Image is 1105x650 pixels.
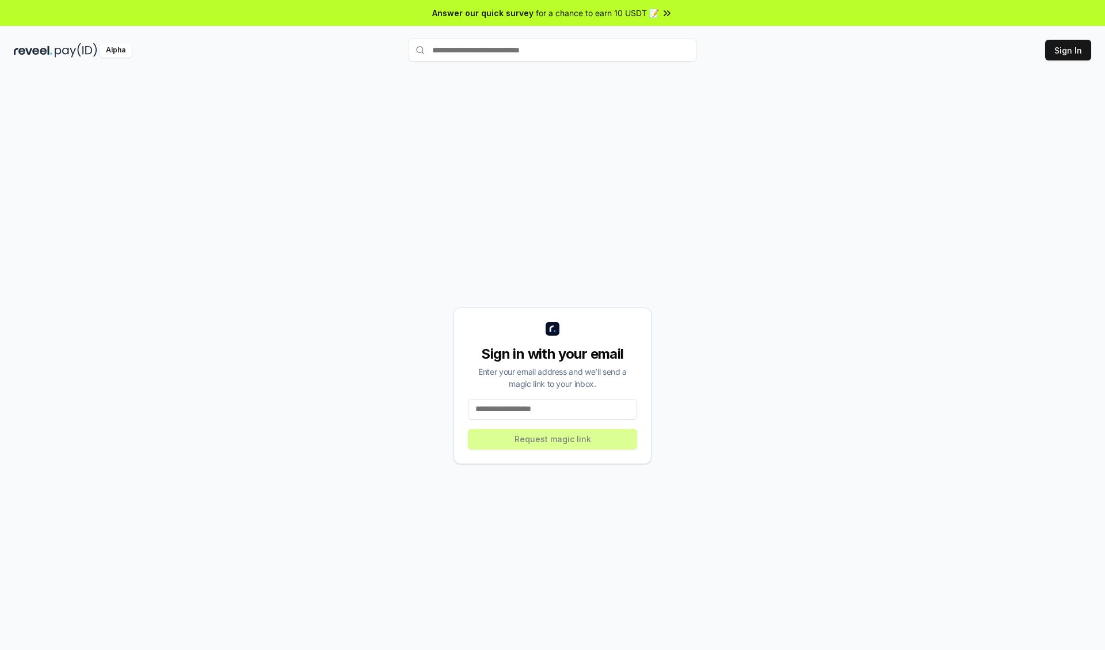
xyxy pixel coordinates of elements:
img: reveel_dark [14,43,52,58]
img: pay_id [55,43,97,58]
button: Sign In [1045,40,1091,60]
div: Sign in with your email [468,345,637,363]
span: Answer our quick survey [432,7,534,19]
span: for a chance to earn 10 USDT 📝 [536,7,659,19]
div: Enter your email address and we’ll send a magic link to your inbox. [468,366,637,390]
div: Alpha [100,43,132,58]
img: logo_small [546,322,559,336]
